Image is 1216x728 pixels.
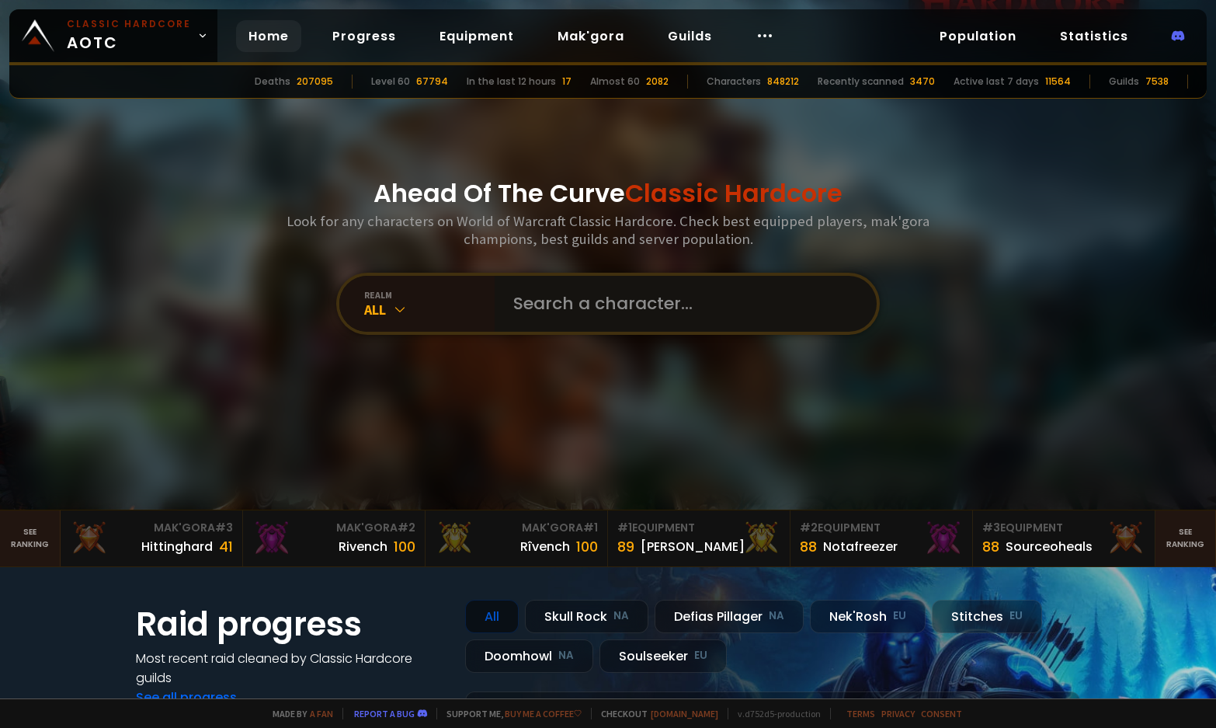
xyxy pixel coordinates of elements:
[707,75,761,89] div: Characters
[339,537,387,556] div: Rivench
[921,708,962,719] a: Consent
[954,75,1039,89] div: Active last 7 days
[280,212,936,248] h3: Look for any characters on World of Warcraft Classic Hardcore. Check best equipped players, mak'g...
[625,176,843,211] span: Classic Hardcore
[810,600,926,633] div: Nek'Rosh
[613,608,629,624] small: NA
[881,708,915,719] a: Privacy
[800,520,963,536] div: Equipment
[982,520,1145,536] div: Equipment
[1047,20,1141,52] a: Statistics
[427,20,526,52] a: Equipment
[608,510,790,566] a: #1Equipment89[PERSON_NAME]
[364,289,495,301] div: realm
[769,608,784,624] small: NA
[728,708,821,719] span: v. d752d5 - production
[465,600,519,633] div: All
[583,520,598,535] span: # 1
[236,20,301,52] a: Home
[641,537,745,556] div: [PERSON_NAME]
[465,639,593,673] div: Doomhowl
[263,708,333,719] span: Made by
[932,600,1042,633] div: Stitches
[591,708,718,719] span: Checkout
[910,75,935,89] div: 3470
[646,75,669,89] div: 2082
[354,708,415,719] a: Report a bug
[70,520,233,536] div: Mak'Gora
[364,301,495,319] div: All
[310,708,333,719] a: a fan
[219,536,233,557] div: 41
[576,536,598,557] div: 100
[9,9,217,62] a: Classic HardcoreAOTC
[800,536,817,557] div: 88
[790,510,973,566] a: #2Equipment88Notafreezer
[426,510,608,566] a: Mak'Gora#1Rîvench100
[255,75,290,89] div: Deaths
[767,75,799,89] div: 848212
[141,537,213,556] div: Hittinghard
[562,75,572,89] div: 17
[1006,537,1093,556] div: Sourceoheals
[617,520,632,535] span: # 1
[394,536,415,557] div: 100
[1009,608,1023,624] small: EU
[800,520,818,535] span: # 2
[373,175,843,212] h1: Ahead Of The Curve
[215,520,233,535] span: # 3
[558,648,574,664] small: NA
[398,520,415,535] span: # 2
[136,649,446,688] h4: Most recent raid cleaned by Classic Hardcore guilds
[599,639,727,673] div: Soulseeker
[617,520,780,536] div: Equipment
[520,537,570,556] div: Rîvench
[927,20,1029,52] a: Population
[1145,75,1169,89] div: 7538
[818,75,904,89] div: Recently scanned
[436,708,582,719] span: Support me,
[982,536,999,557] div: 88
[505,708,582,719] a: Buy me a coffee
[61,510,243,566] a: Mak'Gora#3Hittinghard41
[320,20,408,52] a: Progress
[297,75,333,89] div: 207095
[416,75,448,89] div: 67794
[617,536,634,557] div: 89
[243,510,426,566] a: Mak'Gora#2Rivench100
[136,688,237,706] a: See all progress
[252,520,415,536] div: Mak'Gora
[1045,75,1071,89] div: 11564
[1109,75,1139,89] div: Guilds
[467,75,556,89] div: In the last 12 hours
[67,17,191,54] span: AOTC
[1155,510,1216,566] a: Seeranking
[694,648,707,664] small: EU
[846,708,875,719] a: Terms
[651,708,718,719] a: [DOMAIN_NAME]
[982,520,1000,535] span: # 3
[655,20,724,52] a: Guilds
[371,75,410,89] div: Level 60
[545,20,637,52] a: Mak'gora
[67,17,191,31] small: Classic Hardcore
[893,608,906,624] small: EU
[590,75,640,89] div: Almost 60
[823,537,898,556] div: Notafreezer
[973,510,1155,566] a: #3Equipment88Sourceoheals
[136,600,446,649] h1: Raid progress
[504,276,858,332] input: Search a character...
[435,520,598,536] div: Mak'Gora
[655,600,804,633] div: Defias Pillager
[525,600,648,633] div: Skull Rock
